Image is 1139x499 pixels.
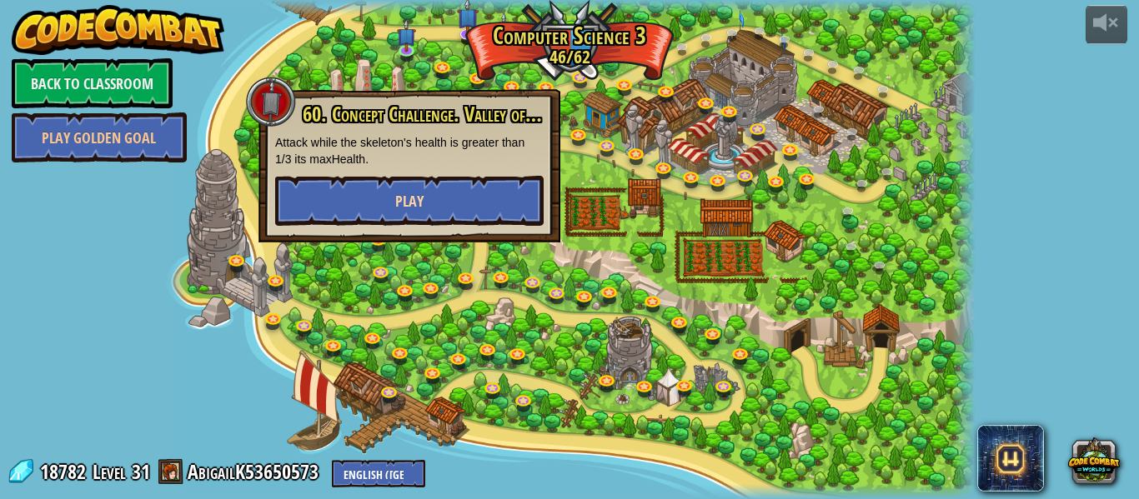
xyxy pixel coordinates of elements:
[398,19,417,52] img: level-banner-unstarted-subscriber.png
[303,100,586,128] span: 60. Concept Challenge. Valley of the King
[93,458,126,486] span: Level
[40,458,91,485] span: 18782
[395,191,424,212] span: Play
[12,5,225,55] img: CodeCombat - Learn how to code by playing a game
[188,458,324,485] a: AbigailK53650573
[275,176,544,226] button: Play
[275,134,544,167] p: Attack while the skeleton's health is greater than 1/3 its maxHealth.
[494,12,514,45] img: level-banner-unstarted.png
[132,458,150,485] span: 31
[12,112,187,162] a: Play Golden Goal
[12,58,173,108] a: Back to Classroom
[1086,5,1127,44] button: Adjust volume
